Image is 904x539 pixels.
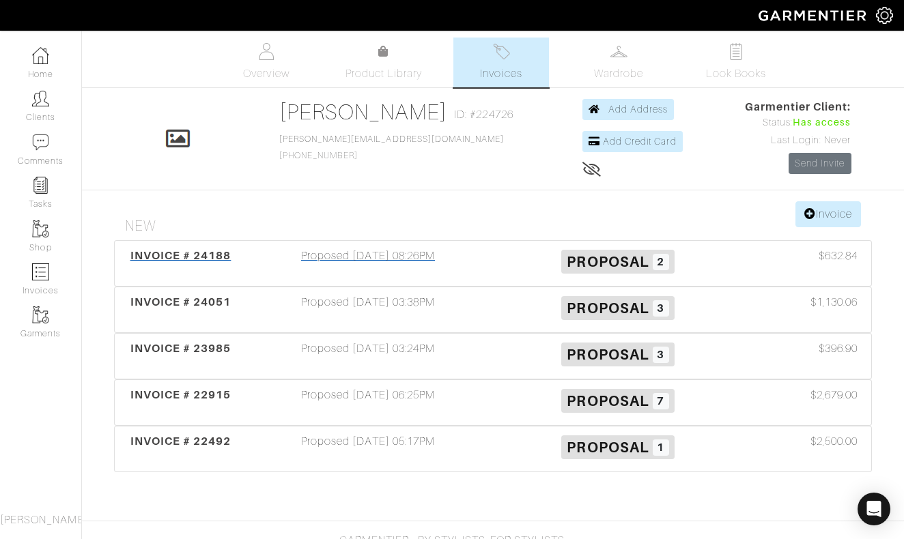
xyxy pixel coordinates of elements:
span: Proposal [567,439,649,456]
div: Proposed [DATE] 05:17PM [243,433,493,465]
h4: New [125,218,872,235]
span: Wardrobe [594,65,643,82]
span: Add Credit Card [603,136,677,147]
span: Overview [243,65,289,82]
a: INVOICE # 22915 Proposed [DATE] 06:25PM Proposal 7 $2,679.00 [114,379,872,426]
a: [PERSON_NAME] [279,100,448,124]
img: reminder-icon-8004d30b9f0a5d33ae49ab947aed9ed385cf756f9e5892f1edd6e32f2345188e.png [32,177,49,194]
span: $2,679.00 [810,387,858,403]
span: 7 [653,393,669,409]
span: Proposal [567,346,649,363]
span: $632.84 [819,248,858,264]
a: Look Books [688,38,784,87]
div: Open Intercom Messenger [858,493,890,525]
span: 2 [653,254,669,270]
span: Product Library [345,65,423,82]
span: $2,500.00 [810,433,858,450]
span: Has access [793,115,851,130]
div: Proposed [DATE] 03:38PM [243,294,493,325]
a: INVOICE # 24051 Proposed [DATE] 03:38PM Proposal 3 $1,130.06 [114,287,872,333]
a: Wardrobe [571,38,666,87]
span: INVOICE # 23985 [130,342,231,355]
span: 3 [653,300,669,317]
div: Proposed [DATE] 03:24PM [243,340,493,372]
img: clients-icon-6bae9207a08558b7cb47a8932f037763ab4055f8c8b6bfacd5dc20c3e0201464.png [32,90,49,107]
img: orders-icon-0abe47150d42831381b5fb84f609e132dff9fe21cb692f30cb5eec754e2cba89.png [32,263,49,280]
img: garmentier-logo-header-white-b43fb05a5012e4ada735d5af1a66efaba907eab6374d6393d1fbf88cb4ef424d.png [752,3,876,27]
a: Send Invite [789,153,851,174]
span: 1 [653,439,669,456]
img: gear-icon-white-bd11855cb880d31180b6d7d6211b90ccbf57a29d726f0c71d8c61bd08dd39cc2.png [876,7,893,24]
a: Invoice [795,201,861,227]
span: INVOICE # 24188 [130,249,231,262]
span: Invoices [480,65,522,82]
div: Status: [745,115,851,130]
img: todo-9ac3debb85659649dc8f770b8b6100bb5dab4b48dedcbae339e5042a72dfd3cc.svg [728,43,745,60]
span: Garmentier Client: [745,99,851,115]
img: wardrobe-487a4870c1b7c33e795ec22d11cfc2ed9d08956e64fb3008fe2437562e282088.svg [610,43,627,60]
span: $1,130.06 [810,294,858,310]
span: Proposal [567,392,649,409]
a: INVOICE # 23985 Proposed [DATE] 03:24PM Proposal 3 $396.90 [114,333,872,379]
img: dashboard-icon-dbcd8f5a0b271acd01030246c82b418ddd0df26cd7fceb0bd07c9910d44c42f6.png [32,47,49,64]
a: Overview [218,38,314,87]
span: INVOICE # 22915 [130,388,231,401]
a: Add Credit Card [582,131,683,152]
span: Proposal [567,253,649,270]
span: $396.90 [819,340,858,357]
span: [PHONE_NUMBER] [279,134,505,160]
span: INVOICE # 22492 [130,435,231,448]
img: comment-icon-a0a6a9ef722e966f86d9cbdc48e553b5cf19dbc54f86b18d962a5391bc8f6eb6.png [32,134,49,151]
a: Product Library [336,44,432,82]
span: Add Address [608,104,668,115]
a: Invoices [453,38,549,87]
img: garments-icon-b7da505a4dc4fd61783c78ac3ca0ef83fa9d6f193b1c9dc38574b1d14d53ca28.png [32,220,49,237]
span: 3 [653,347,669,363]
a: INVOICE # 24188 Proposed [DATE] 08:26PM Proposal 2 $632.84 [114,240,872,287]
a: INVOICE # 22492 Proposed [DATE] 05:17PM Proposal 1 $2,500.00 [114,426,872,472]
div: Last Login: Never [745,133,851,148]
span: Look Books [706,65,767,82]
img: orders-27d20c2124de7fd6de4e0e44c1d41de31381a507db9b33961299e4e07d508b8c.svg [493,43,510,60]
div: Proposed [DATE] 06:25PM [243,387,493,418]
span: Proposal [567,300,649,317]
a: Add Address [582,99,675,120]
a: [PERSON_NAME][EMAIL_ADDRESS][DOMAIN_NAME] [279,134,505,144]
span: INVOICE # 24051 [130,295,231,308]
img: basicinfo-40fd8af6dae0f16599ec9e87c0ef1c0a1fdea2edbe929e3d69a839185d80c458.svg [258,43,275,60]
span: ID: #224726 [454,106,513,123]
img: garments-icon-b7da505a4dc4fd61783c78ac3ca0ef83fa9d6f193b1c9dc38574b1d14d53ca28.png [32,306,49,323]
div: Proposed [DATE] 08:26PM [243,248,493,279]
